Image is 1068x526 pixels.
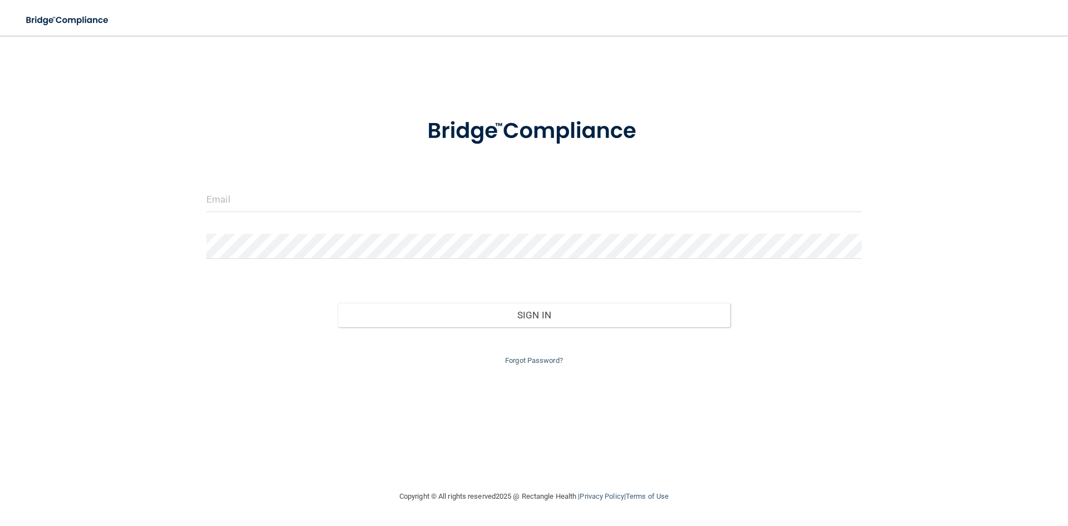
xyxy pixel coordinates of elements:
[505,356,563,365] a: Forgot Password?
[331,479,737,514] div: Copyright © All rights reserved 2025 @ Rectangle Health | |
[206,187,862,212] input: Email
[17,9,119,32] img: bridge_compliance_login_screen.278c3ca4.svg
[404,102,664,160] img: bridge_compliance_login_screen.278c3ca4.svg
[338,303,731,327] button: Sign In
[580,492,624,500] a: Privacy Policy
[626,492,669,500] a: Terms of Use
